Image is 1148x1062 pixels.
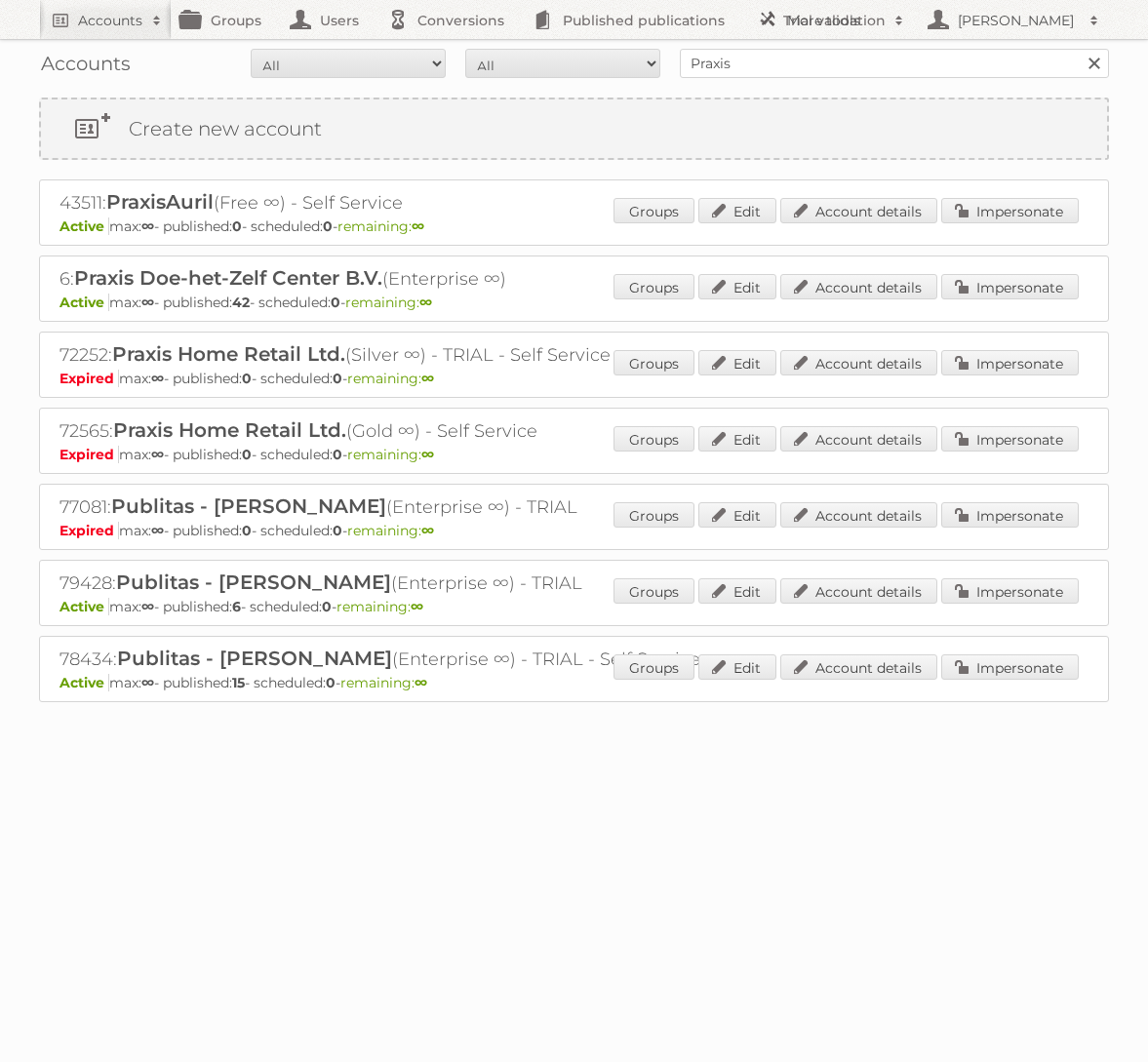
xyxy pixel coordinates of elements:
[78,11,142,30] h2: Accounts
[780,350,937,375] a: Account details
[106,190,214,214] span: PraxisAuril
[59,647,742,672] h2: 78434: (Enterprise ∞) - TRIAL - Self Service
[59,570,742,596] h2: 79428: (Enterprise ∞) - TRIAL
[941,350,1079,375] a: Impersonate
[59,217,109,235] span: Active
[59,266,742,292] h2: 6: (Enterprise ∞)
[411,598,423,615] strong: ∞
[333,522,342,539] strong: 0
[141,598,154,615] strong: ∞
[59,342,742,368] h2: 72252: (Silver ∞) - TRIAL - Self Service
[780,426,937,452] a: Account details
[232,674,245,691] strong: 15
[698,502,776,528] a: Edit
[59,370,1089,387] p: max: - published: - scheduled: -
[59,598,109,615] span: Active
[111,494,386,518] span: Publitas - [PERSON_NAME]
[151,370,164,387] strong: ∞
[421,370,434,387] strong: ∞
[698,198,776,223] a: Edit
[941,274,1079,299] a: Impersonate
[41,99,1107,158] a: Create new account
[421,522,434,539] strong: ∞
[614,502,694,528] a: Groups
[412,217,424,235] strong: ∞
[59,674,1089,691] p: max: - published: - scheduled: -
[333,446,342,463] strong: 0
[59,494,742,520] h2: 77081: (Enterprise ∞) - TRIAL
[232,598,241,615] strong: 6
[116,570,391,594] span: Publitas - [PERSON_NAME]
[698,426,776,452] a: Edit
[59,294,109,311] span: Active
[698,578,776,604] a: Edit
[59,190,742,216] h2: 43511: (Free ∞) - Self Service
[141,294,154,311] strong: ∞
[953,11,1080,30] h2: [PERSON_NAME]
[59,446,119,463] span: Expired
[323,217,333,235] strong: 0
[614,198,694,223] a: Groups
[614,578,694,604] a: Groups
[59,418,742,444] h2: 72565: (Gold ∞) - Self Service
[780,654,937,680] a: Account details
[113,418,346,442] span: Praxis Home Retail Ltd.
[242,522,252,539] strong: 0
[242,446,252,463] strong: 0
[151,522,164,539] strong: ∞
[59,522,1089,539] p: max: - published: - scheduled: -
[59,446,1089,463] p: max: - published: - scheduled: -
[112,342,345,366] span: Praxis Home Retail Ltd.
[698,350,776,375] a: Edit
[59,217,1089,235] p: max: - published: - scheduled: -
[141,674,154,691] strong: ∞
[347,446,434,463] span: remaining:
[415,674,427,691] strong: ∞
[232,217,242,235] strong: 0
[326,674,336,691] strong: 0
[780,274,937,299] a: Account details
[59,370,119,387] span: Expired
[117,647,392,670] span: Publitas - [PERSON_NAME]
[780,502,937,528] a: Account details
[941,578,1079,604] a: Impersonate
[242,370,252,387] strong: 0
[333,370,342,387] strong: 0
[787,11,885,30] h2: More tools
[698,654,776,680] a: Edit
[345,294,432,311] span: remaining:
[614,654,694,680] a: Groups
[322,598,332,615] strong: 0
[59,294,1089,311] p: max: - published: - scheduled: -
[337,217,424,235] span: remaining:
[419,294,432,311] strong: ∞
[232,294,250,311] strong: 42
[74,266,382,290] span: Praxis Doe-het-Zelf Center B.V.
[141,217,154,235] strong: ∞
[59,522,119,539] span: Expired
[780,198,937,223] a: Account details
[941,426,1079,452] a: Impersonate
[941,654,1079,680] a: Impersonate
[614,426,694,452] a: Groups
[151,446,164,463] strong: ∞
[340,674,427,691] span: remaining:
[59,598,1089,615] p: max: - published: - scheduled: -
[421,446,434,463] strong: ∞
[941,502,1079,528] a: Impersonate
[59,674,109,691] span: Active
[331,294,340,311] strong: 0
[614,350,694,375] a: Groups
[614,274,694,299] a: Groups
[941,198,1079,223] a: Impersonate
[698,274,776,299] a: Edit
[336,598,423,615] span: remaining:
[347,370,434,387] span: remaining:
[780,578,937,604] a: Account details
[347,522,434,539] span: remaining:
